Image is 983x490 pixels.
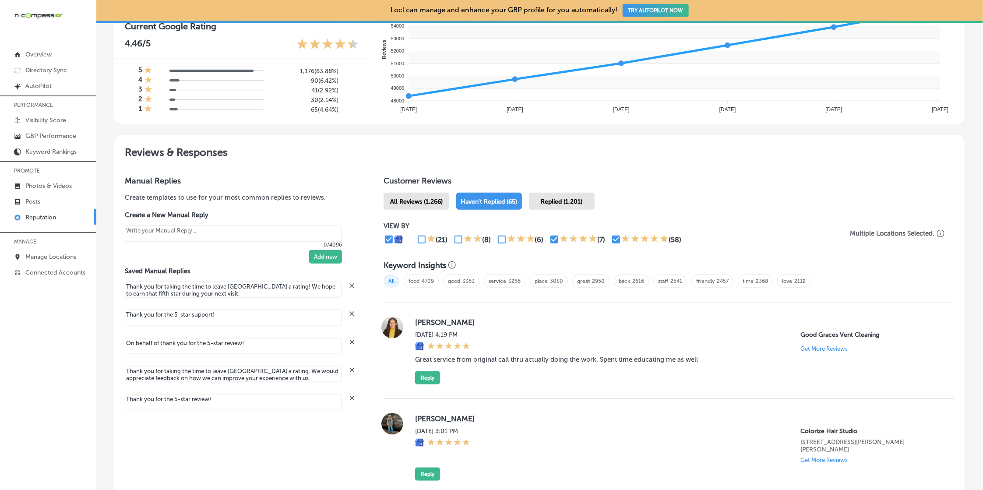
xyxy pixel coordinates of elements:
tspan: 48000 [391,98,405,103]
button: Reply [415,371,440,384]
span: All Reviews (1,266) [390,198,443,205]
h3: Current Google Rating [125,21,359,32]
p: Keyword Rankings [25,148,77,155]
div: (8) [482,236,491,244]
a: 2368 [756,278,768,284]
h5: 65 ( 4.64% ) [271,106,338,113]
p: Create templates to use for your most common replies to reviews. [125,193,356,202]
div: 1 Star [144,85,152,95]
tspan: 53000 [391,36,405,41]
a: food [409,278,419,284]
button: Reply [415,468,440,481]
tspan: 49000 [391,86,405,91]
a: place [535,278,548,284]
tspan: 54000 [391,24,405,29]
div: 5 Stars [621,234,669,245]
a: friendly [696,278,715,284]
h4: 2 [138,95,142,105]
text: Reviews [381,40,387,59]
p: VIEW BY [384,222,840,230]
h1: Customer Reviews [384,176,955,189]
a: 2541 [670,278,682,284]
textarea: Create your Quick Reply [125,338,342,354]
tspan: 51000 [391,61,405,66]
a: 2616 [632,278,644,284]
a: service [489,278,506,284]
p: Get More Reviews [800,345,848,352]
p: AutoPilot [25,82,52,90]
a: 2457 [717,278,729,284]
div: 1 Star [427,234,436,245]
p: Directory Sync [25,67,67,74]
p: Manage Locations [25,253,76,261]
div: 3 Stars [507,234,535,245]
h5: 41 ( 2.92% ) [271,87,338,94]
a: love [782,278,792,284]
label: Create a New Manual Reply [125,211,342,219]
p: 0/4096 [125,242,342,248]
h5: 1,176 ( 83.88% ) [271,67,338,75]
div: 2 Stars [464,234,482,245]
h5: 30 ( 2.14% ) [271,96,338,104]
textarea: Create your Quick Reply [125,310,342,326]
h2: Reviews & Responses [114,135,965,166]
a: time [743,278,754,284]
textarea: Create your Quick Reply [125,282,342,298]
button: TRY AUTOPILOT NOW [623,4,689,17]
h4: 4 [138,76,142,85]
label: [DATE] 4:19 PM [415,331,470,338]
a: 4709 [422,278,434,284]
div: 5 Stars [427,342,470,352]
p: Visibility Score [25,116,66,124]
h4: 3 [138,85,142,95]
a: 2950 [592,278,605,284]
p: Overview [25,51,52,58]
div: 1 Star [144,95,152,105]
div: 1 Star [144,105,152,114]
label: [PERSON_NAME] [415,414,941,423]
div: 1 Star [144,66,152,76]
tspan: [DATE] [719,107,736,113]
a: good [448,278,460,284]
p: Photos & Videos [25,182,72,190]
blockquote: Great service from original call thru actually doing the work. Spent time educating me as well [415,356,941,363]
h3: Keyword Insights [384,261,446,270]
p: Get More Reviews [800,457,848,463]
span: All [384,275,399,288]
p: Good Graces Vent Cleaning [800,331,941,338]
a: great [577,278,590,284]
div: 4.46 Stars [296,38,359,52]
p: Posts [25,198,40,205]
span: Replied (1,201) [541,198,582,205]
h5: 90 ( 6.42% ) [271,77,338,85]
div: 1 Star [144,76,152,85]
img: 660ab0bf-5cc7-4cb8-ba1c-48b5ae0f18e60NCTV_CLogo_TV_Black_-500x88.png [14,11,62,20]
textarea: Create your Quick Reply [125,394,342,410]
button: Add new [309,250,342,264]
p: Connected Accounts [25,269,85,276]
textarea: Create your Quick Reply [125,226,342,242]
span: Haven't Replied (65) [461,198,517,205]
label: Saved Manual Replies [125,267,356,275]
a: back [619,278,630,284]
h4: 1 [139,105,142,114]
a: 3080 [550,278,563,284]
div: 4 Stars [560,234,597,245]
tspan: [DATE] [507,107,523,113]
p: GBP Performance [25,132,76,140]
a: 3363 [462,278,475,284]
div: (21) [436,236,447,244]
div: (58) [669,236,681,244]
label: [PERSON_NAME] [415,318,941,327]
p: 124 Kimball Dr [800,438,941,453]
tspan: [DATE] [826,107,842,113]
tspan: [DATE] [932,107,948,113]
tspan: 52000 [391,48,405,53]
p: Colorize Hair Studio [800,427,941,435]
div: 5 Stars [427,438,470,448]
a: staff [658,278,668,284]
tspan: [DATE] [400,107,417,113]
div: (6) [535,236,544,244]
p: Reputation [25,214,56,221]
h3: Manual Replies [125,176,356,186]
